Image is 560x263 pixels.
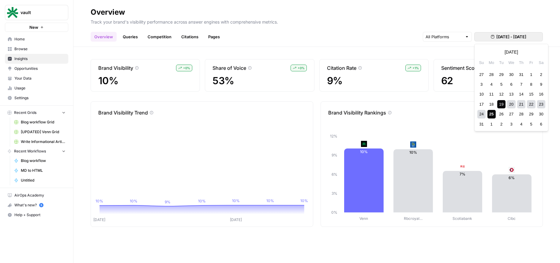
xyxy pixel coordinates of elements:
div: Choose Wednesday, July 30th, 2025 [507,70,515,79]
div: Choose Monday, September 1st, 2025 [487,120,496,128]
div: Choose Wednesday, August 27th, 2025 [507,110,515,118]
text: 5 [40,204,42,207]
div: Choose Friday, August 29th, 2025 [527,110,535,118]
div: Choose Tuesday, September 2nd, 2025 [497,120,506,128]
a: Untitled [11,175,68,185]
p: Track your brand's visibility performance across answer engines with comprehensive metrics. [91,17,543,25]
button: [DATE] - [DATE] [474,32,543,41]
span: Recent Workflows [14,148,46,154]
text: 6% [509,175,515,180]
a: Browse [5,44,68,54]
tspan: Venn [359,216,368,221]
span: + 0 % [298,66,305,70]
span: New [29,24,38,30]
div: Choose Monday, August 4th, 2025 [487,80,496,88]
a: Your Data [5,73,68,83]
span: Blog workflow Grid [21,119,66,125]
div: Choose Tuesday, August 5th, 2025 [497,80,506,88]
div: Choose Tuesday, August 12th, 2025 [497,90,506,98]
div: Choose Tuesday, July 29th, 2025 [497,70,506,79]
span: Write Informational Article [21,139,66,145]
tspan: 10% [300,198,308,203]
a: AirOps Academy [5,190,68,200]
div: Su [477,58,486,67]
div: Choose Monday, August 18th, 2025 [487,100,496,108]
a: MD to HTML [11,166,68,175]
span: vault [21,9,58,16]
span: Insights [14,56,66,62]
a: Queries [119,32,141,42]
p: Brand Visibility [98,64,133,72]
div: Choose Thursday, August 7th, 2025 [517,80,525,88]
tspan: 0% [331,210,337,215]
span: Opportunities [14,66,66,71]
div: Choose Saturday, September 6th, 2025 [537,120,545,128]
a: Home [5,34,68,44]
span: Your Data [14,76,66,81]
text: 7% [460,172,465,176]
tspan: 9% [331,153,337,158]
button: Workspace: vault [5,5,68,20]
div: Choose Monday, August 11th, 2025 [487,90,496,98]
tspan: 12% [330,134,337,138]
span: Settings [14,95,66,101]
a: Pages [205,32,224,42]
div: Choose Tuesday, August 19th, 2025 [497,100,506,108]
p: Sentiment Score [441,64,479,72]
tspan: 9% [165,200,171,204]
text: 10% [409,150,417,155]
div: Choose Thursday, August 21st, 2025 [517,100,525,108]
span: [DATE] - [DATE] [496,34,526,40]
p: Brand Visibility Trend [98,109,148,116]
div: Choose Thursday, August 28th, 2025 [517,110,525,118]
input: All Platforms [426,34,462,40]
div: Choose Sunday, July 27th, 2025 [477,70,486,79]
div: Choose Friday, August 22nd, 2025 [527,100,535,108]
span: + 1 % [412,66,419,70]
div: Choose Friday, August 15th, 2025 [527,90,535,98]
div: Th [517,58,525,67]
span: AirOps Academy [14,193,66,198]
div: Choose Sunday, August 31st, 2025 [477,120,486,128]
tspan: Scotiabank [453,216,472,221]
button: New [5,23,68,32]
div: Choose Saturday, August 23rd, 2025 [537,100,545,108]
a: Settings [5,93,68,103]
tspan: 10% [130,199,137,203]
div: Choose Wednesday, September 3rd, 2025 [507,120,515,128]
div: We [507,58,515,67]
div: Choose Wednesday, August 6th, 2025 [507,80,515,88]
div: Choose Monday, July 28th, 2025 [487,70,496,79]
span: [UPDATED] Venn Grid [21,129,66,135]
span: MD to HTML [21,168,66,173]
a: Usage [5,83,68,93]
tspan: 10% [198,199,206,203]
img: d9ek087eh3cksh3su0qhyjdlabcc [361,141,367,147]
div: Choose Thursday, August 14th, 2025 [517,90,525,98]
div: Choose Friday, August 8th, 2025 [527,80,535,88]
span: Browse [14,46,66,52]
tspan: Rbcroyal… [404,216,423,221]
tspan: [DATE] [93,217,105,222]
div: Choose Saturday, August 9th, 2025 [537,80,545,88]
img: 1bm92vdbh80kod84smm8wemnqj6k [459,163,465,169]
div: Choose Sunday, August 10th, 2025 [477,90,486,98]
div: Sa [537,58,545,67]
div: [DATE] - [DATE] [474,44,548,131]
div: Choose Friday, August 1st, 2025 [527,70,535,79]
img: vault Logo [7,7,18,18]
tspan: Cibc [508,216,516,221]
span: Blog workflow [21,158,66,163]
a: Citations [178,32,202,42]
a: Write Informational Article [11,137,68,147]
span: Recent Grids [14,110,36,115]
div: Choose Sunday, August 17th, 2025 [477,100,486,108]
div: Choose Thursday, July 31st, 2025 [517,70,525,79]
div: Choose Sunday, August 3rd, 2025 [477,80,486,88]
span: Usage [14,85,66,91]
button: Recent Grids [5,108,68,117]
a: [UPDATED] Venn Grid [11,127,68,137]
p: Citation Rate [327,64,356,72]
div: Choose Wednesday, August 13th, 2025 [507,90,515,98]
tspan: 6% [331,172,337,177]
